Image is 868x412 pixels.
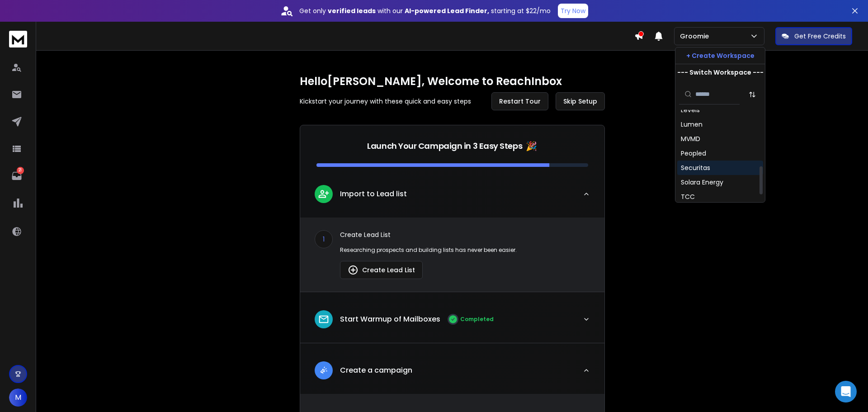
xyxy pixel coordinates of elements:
[561,6,585,15] p: Try Now
[680,32,712,41] p: Groomie
[300,218,604,292] div: leadImport to Lead list
[677,68,764,77] p: --- Switch Workspace ---
[300,354,604,394] button: leadCreate a campaign
[8,167,26,185] a: 21
[681,134,700,143] div: MVMD
[318,365,330,376] img: lead
[563,97,597,106] span: Skip Setup
[460,316,494,323] p: Completed
[299,6,551,15] p: Get only with our starting at $22/mo
[300,303,604,343] button: leadStart Warmup of MailboxesCompleted
[318,188,330,199] img: lead
[340,189,407,199] p: Import to Lead list
[405,6,489,15] strong: AI-powered Lead Finder,
[340,246,590,254] p: Researching prospects and building lists has never been easier.
[17,167,24,174] p: 21
[556,92,605,110] button: Skip Setup
[340,365,412,376] p: Create a campaign
[318,313,330,325] img: lead
[340,314,440,325] p: Start Warmup of Mailboxes
[681,149,706,158] div: Peopled
[9,388,27,407] button: M
[526,140,537,152] span: 🎉
[558,4,588,18] button: Try Now
[340,230,590,239] p: Create Lead List
[367,140,522,152] p: Launch Your Campaign in 3 Easy Steps
[686,51,755,60] p: + Create Workspace
[775,27,852,45] button: Get Free Credits
[835,381,857,403] div: Open Intercom Messenger
[681,192,695,201] div: TCC
[348,265,359,275] img: lead
[300,178,604,218] button: leadImport to Lead list
[681,105,700,114] div: Levels
[794,32,846,41] p: Get Free Credits
[9,31,27,47] img: logo
[681,120,703,129] div: Lumen
[300,74,605,89] h1: Hello [PERSON_NAME] , Welcome to ReachInbox
[315,230,333,248] div: 1
[743,85,761,104] button: Sort by Sort A-Z
[491,92,548,110] button: Restart Tour
[675,47,765,64] button: + Create Workspace
[328,6,376,15] strong: verified leads
[340,261,423,279] button: Create Lead List
[300,97,471,106] p: Kickstart your journey with these quick and easy steps
[681,163,710,172] div: Securitas
[681,178,723,187] div: Solara Energy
